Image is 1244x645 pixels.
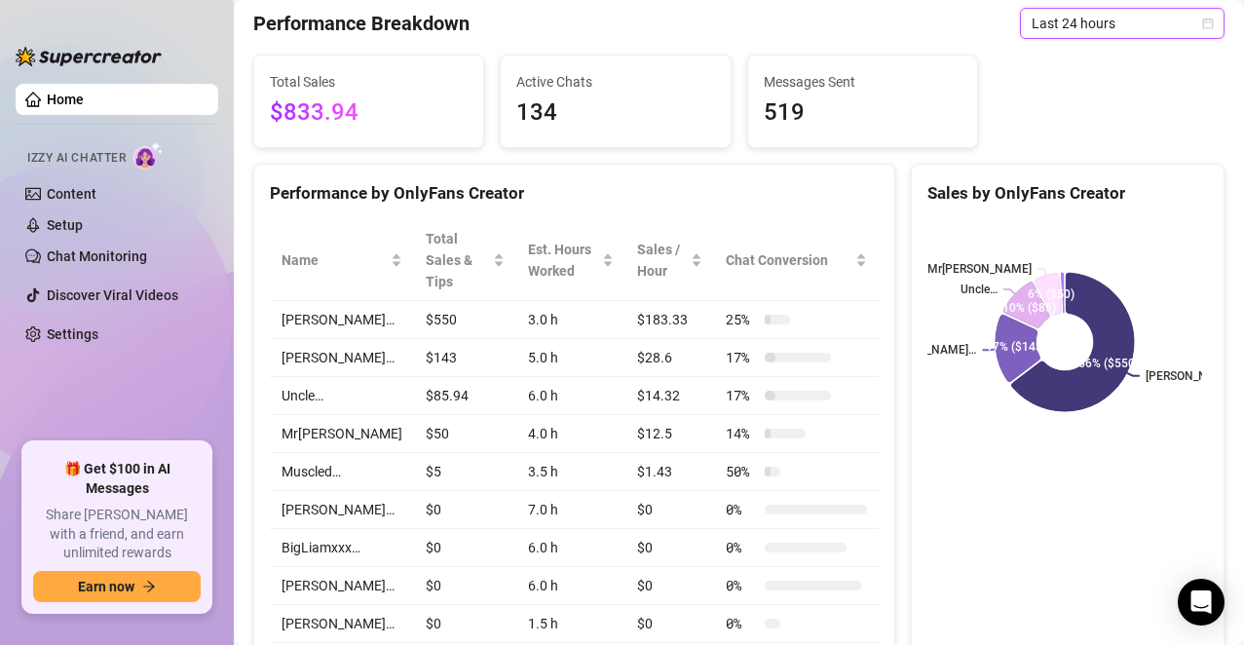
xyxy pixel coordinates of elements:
td: $12.5 [625,415,714,453]
td: $0 [414,605,516,643]
td: 6.0 h [516,567,626,605]
span: Sales / Hour [637,239,687,282]
span: 134 [516,95,714,132]
td: $5 [414,453,516,491]
th: Chat Conversion [714,220,879,301]
div: Open Intercom Messenger [1178,579,1225,626]
text: Uncle… [961,283,998,296]
text: Mr[PERSON_NAME] [927,262,1032,276]
td: 4.0 h [516,415,626,453]
div: Sales by OnlyFans Creator [927,180,1208,207]
h4: Performance Breakdown [253,10,470,37]
td: [PERSON_NAME]… [270,605,414,643]
td: $0 [625,529,714,567]
td: $550 [414,301,516,339]
span: 25 % [726,309,757,330]
td: 3.5 h [516,453,626,491]
span: arrow-right [142,580,156,593]
text: [PERSON_NAME]… [1146,369,1243,383]
a: Content [47,186,96,202]
td: 7.0 h [516,491,626,529]
span: Earn now [78,579,134,594]
td: Muscled… [270,453,414,491]
td: $0 [414,491,516,529]
td: $0 [414,529,516,567]
span: 0 % [726,499,757,520]
span: Total Sales & Tips [426,228,489,292]
td: $50 [414,415,516,453]
span: $833.94 [270,95,468,132]
span: 0 % [726,537,757,558]
th: Total Sales & Tips [414,220,516,301]
button: Earn nowarrow-right [33,571,201,602]
a: Discover Viral Videos [47,287,178,303]
img: AI Chatter [133,141,164,170]
th: Sales / Hour [625,220,714,301]
td: $0 [625,567,714,605]
td: 3.0 h [516,301,626,339]
td: [PERSON_NAME]… [270,567,414,605]
td: $14.32 [625,377,714,415]
a: Chat Monitoring [47,248,147,264]
span: 0 % [726,575,757,596]
span: 14 % [726,423,757,444]
span: Share [PERSON_NAME] with a friend, and earn unlimited rewards [33,506,201,563]
img: logo-BBDzfeDw.svg [16,47,162,66]
span: Total Sales [270,71,468,93]
a: Home [47,92,84,107]
td: BigLiamxxx… [270,529,414,567]
span: 🎁 Get $100 in AI Messages [33,460,201,498]
text: [PERSON_NAME]… [880,344,977,358]
div: Performance by OnlyFans Creator [270,180,879,207]
td: $0 [625,491,714,529]
span: 17 % [726,347,757,368]
span: 519 [764,95,961,132]
span: Messages Sent [764,71,961,93]
td: $143 [414,339,516,377]
td: $85.94 [414,377,516,415]
a: Setup [47,217,83,233]
td: $28.6 [625,339,714,377]
span: 17 % [726,385,757,406]
div: Est. Hours Worked [528,239,599,282]
a: Settings [47,326,98,342]
td: Mr[PERSON_NAME] [270,415,414,453]
td: [PERSON_NAME]… [270,301,414,339]
span: Active Chats [516,71,714,93]
span: 0 % [726,613,757,634]
td: 6.0 h [516,529,626,567]
td: $0 [414,567,516,605]
span: Izzy AI Chatter [27,149,126,168]
td: 6.0 h [516,377,626,415]
td: [PERSON_NAME]… [270,339,414,377]
span: 50 % [726,461,757,482]
span: calendar [1202,18,1214,29]
td: $1.43 [625,453,714,491]
td: 5.0 h [516,339,626,377]
th: Name [270,220,414,301]
td: Uncle… [270,377,414,415]
span: Chat Conversion [726,249,851,271]
td: $0 [625,605,714,643]
span: Last 24 hours [1032,9,1213,38]
td: $183.33 [625,301,714,339]
span: Name [282,249,387,271]
td: [PERSON_NAME]… [270,491,414,529]
td: 1.5 h [516,605,626,643]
